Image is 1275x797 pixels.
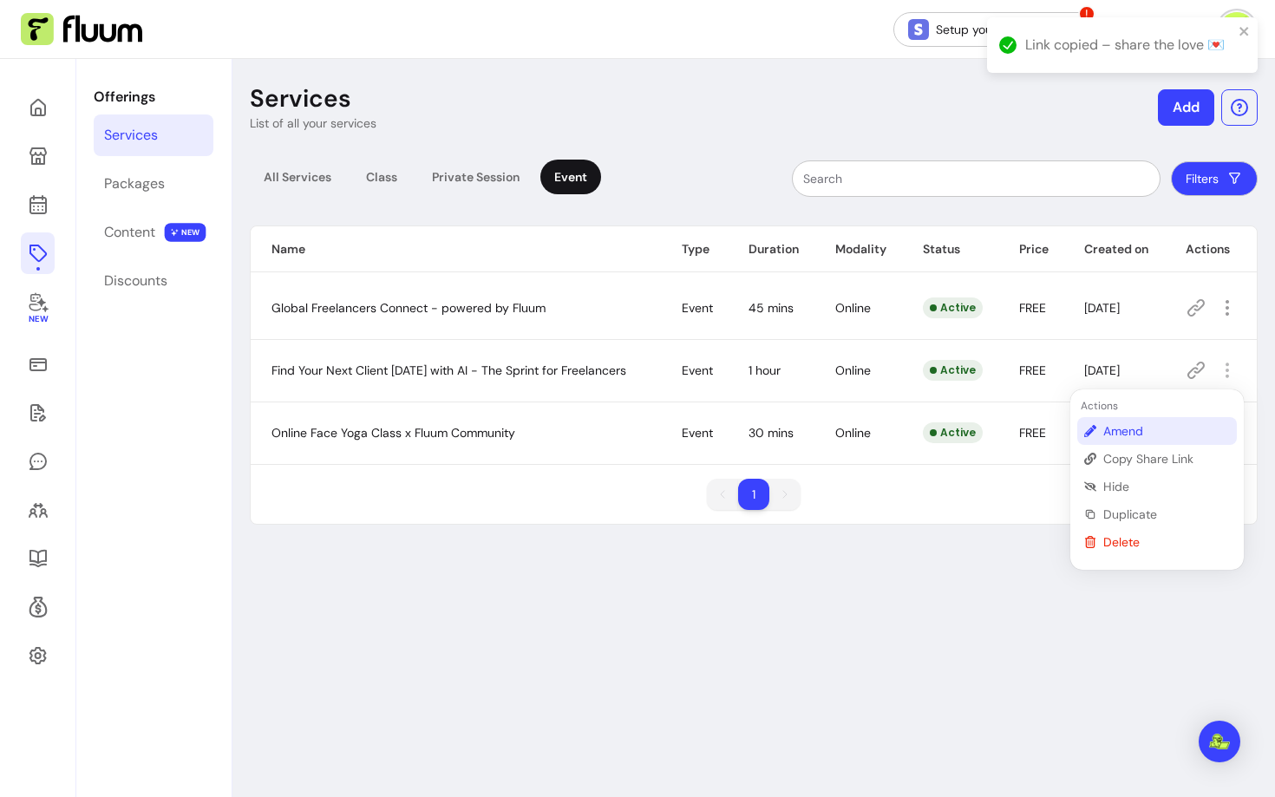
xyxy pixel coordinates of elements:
[165,223,206,242] span: NEW
[835,363,871,378] span: Online
[271,300,546,316] span: Global Freelancers Connect - powered by Fluum
[1171,161,1258,196] button: Filters
[835,300,871,316] span: Online
[749,300,794,316] span: 45 mins
[1103,450,1230,467] span: Copy Share Link
[1084,363,1120,378] span: [DATE]
[738,479,769,510] li: pagination item 1 active
[21,232,55,274] a: Offerings
[94,260,213,302] a: Discounts
[250,160,345,194] div: All Services
[104,222,155,243] div: Content
[893,12,1097,47] a: Setup your Stripe account
[21,135,55,177] a: My Page
[21,586,55,628] a: Refer & Earn
[271,363,626,378] span: Find Your Next Client [DATE] with AI - The Sprint for Freelancers
[104,125,158,146] div: Services
[728,226,814,272] th: Duration
[749,363,781,378] span: 1 hour
[803,170,1149,187] input: Search
[28,314,47,325] span: New
[661,226,728,272] th: Type
[21,538,55,579] a: Resources
[1103,478,1230,495] span: Hide
[21,13,142,46] img: Fluum Logo
[923,360,983,381] div: Active
[1103,533,1230,551] span: Delete
[1199,721,1240,762] div: Open Intercom Messenger
[21,281,55,336] a: My Co-Founder
[908,19,929,40] img: Stripe Icon
[1019,425,1046,441] span: FREE
[94,163,213,205] a: Packages
[94,87,213,108] p: Offerings
[1103,506,1230,523] span: Duplicate
[21,635,55,676] a: Settings
[1084,300,1120,316] span: [DATE]
[749,425,794,441] span: 30 mins
[250,83,351,114] p: Services
[1025,35,1233,56] div: Link copied – share the love 💌
[682,425,713,441] span: Event
[352,160,411,194] div: Class
[271,425,515,441] span: Online Face Yoga Class x Fluum Community
[21,184,55,225] a: Calendar
[418,160,533,194] div: Private Session
[1019,300,1046,316] span: FREE
[698,470,809,519] nav: pagination navigation
[1077,399,1118,413] span: Actions
[923,297,983,318] div: Active
[21,87,55,128] a: Home
[21,392,55,434] a: Waivers
[104,271,167,291] div: Discounts
[21,489,55,531] a: Clients
[682,300,713,316] span: Event
[94,114,213,156] a: Services
[835,425,871,441] span: Online
[902,226,999,272] th: Status
[682,363,713,378] span: Event
[923,422,983,443] div: Active
[1063,226,1165,272] th: Created on
[251,226,661,272] th: Name
[1078,5,1095,23] span: !
[1158,89,1214,126] button: Add
[1239,24,1251,38] button: close
[250,114,376,132] p: List of all your services
[1103,422,1230,440] span: Amend
[21,343,55,385] a: Sales
[998,226,1062,272] th: Price
[1165,226,1257,272] th: Actions
[1019,363,1046,378] span: FREE
[814,226,902,272] th: Modality
[21,441,55,482] a: My Messages
[104,173,165,194] div: Packages
[540,160,601,194] div: Event
[1219,12,1254,47] img: avatar
[94,212,213,253] a: Content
